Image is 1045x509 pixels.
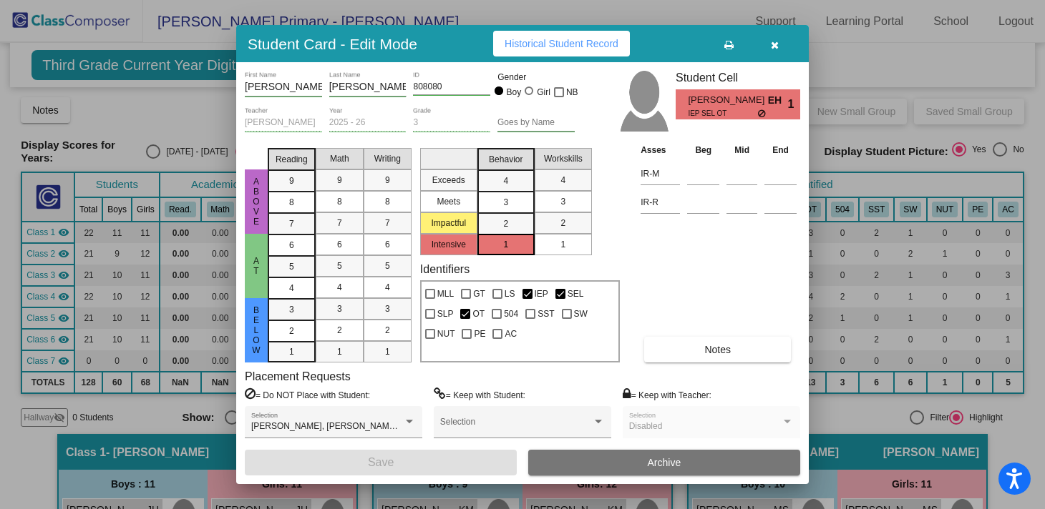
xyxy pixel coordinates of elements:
[788,96,800,113] span: 1
[493,31,630,56] button: Historical Student Record
[245,118,322,128] input: teacher
[337,302,342,315] span: 3
[337,345,342,358] span: 1
[505,325,517,342] span: AC
[413,118,490,128] input: grade
[289,303,294,316] span: 3
[474,325,485,342] span: PE
[245,450,517,475] button: Save
[503,217,508,230] span: 2
[385,260,390,272] span: 5
[250,256,263,276] span: At
[337,260,342,272] span: 5
[437,285,454,302] span: MLL
[337,324,342,337] span: 2
[560,217,565,229] span: 2
[688,108,757,119] span: IEP SEL OT
[688,93,767,108] span: [PERSON_NAME]
[385,324,390,337] span: 2
[385,238,390,251] span: 6
[503,238,508,251] span: 1
[637,142,684,158] th: Asses
[337,281,342,294] span: 4
[245,370,351,383] label: Placement Requests
[644,337,791,362] button: Notes
[506,86,522,99] div: Boy
[245,387,370,402] label: = Do NOT Place with Student:
[289,282,294,295] span: 4
[385,174,390,187] span: 9
[437,325,455,342] span: NUT
[566,84,578,101] span: NB
[289,345,294,358] span: 1
[528,450,800,475] button: Archive
[437,305,454,322] span: SLP
[574,305,588,322] span: SW
[330,152,349,165] span: Math
[385,195,390,208] span: 8
[337,174,342,187] span: 9
[768,93,788,108] span: EH
[337,217,342,229] span: 7
[497,71,575,84] mat-label: Gender
[329,118,407,128] input: year
[289,174,294,187] span: 9
[385,281,390,294] span: 4
[535,285,548,302] span: IEP
[623,387,711,402] label: = Keep with Teacher:
[251,421,472,431] span: [PERSON_NAME], [PERSON_NAME], [PERSON_NAME]
[629,421,663,431] span: Disabled
[250,305,263,355] span: Below
[248,35,417,53] h3: Student Card - Edit Mode
[337,195,342,208] span: 8
[289,239,294,252] span: 6
[337,238,342,251] span: 6
[503,196,508,209] span: 3
[538,305,554,322] span: SST
[413,82,490,92] input: Enter ID
[385,345,390,358] span: 1
[761,142,800,158] th: End
[544,152,583,165] span: Workskills
[505,38,618,49] span: Historical Student Record
[374,152,401,165] span: Writing
[684,142,723,158] th: Beg
[560,238,565,251] span: 1
[289,260,294,273] span: 5
[497,118,575,128] input: goes by name
[504,305,518,322] span: 504
[289,217,294,230] span: 7
[289,196,294,209] span: 8
[385,302,390,315] span: 3
[560,174,565,187] span: 4
[472,305,485,322] span: OT
[641,163,680,184] input: assessment
[723,142,761,158] th: Mid
[368,456,394,468] span: Save
[385,217,390,229] span: 7
[560,195,565,208] span: 3
[420,262,470,276] label: Identifiers
[568,285,584,302] span: SEL
[704,344,731,355] span: Notes
[536,86,550,99] div: Girl
[505,285,515,302] span: LS
[250,177,263,227] span: Above
[648,457,681,468] span: Archive
[276,153,308,166] span: Reading
[503,174,508,187] span: 4
[641,192,680,213] input: assessment
[434,387,525,402] label: = Keep with Student:
[473,285,485,302] span: GT
[289,325,294,337] span: 2
[489,153,522,166] span: Behavior
[676,71,800,84] h3: Student Cell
